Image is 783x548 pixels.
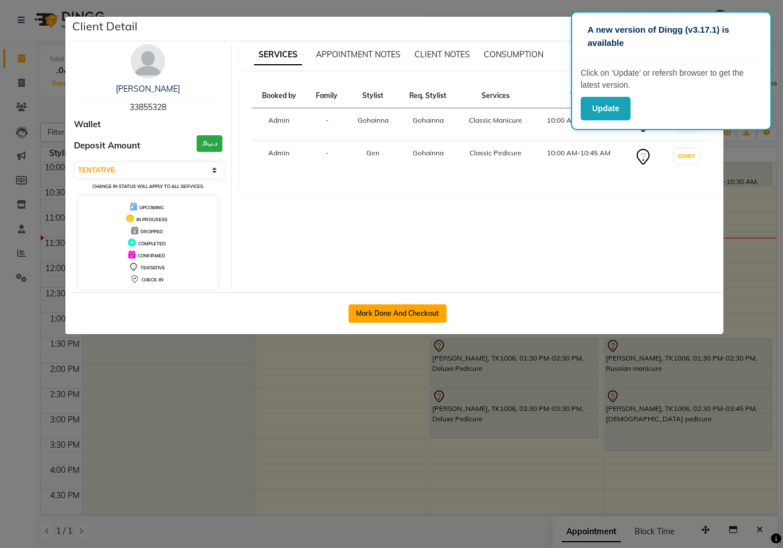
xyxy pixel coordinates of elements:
[534,84,623,108] th: Time
[484,49,543,60] span: CONSUMPTION
[197,135,222,152] h3: .د.ب0
[252,108,307,141] td: Admin
[252,84,307,108] th: Booked by
[307,84,347,108] th: Family
[92,183,204,189] small: Change in status will apply to all services.
[347,84,398,108] th: Stylist
[534,108,623,141] td: 10:00 AM-10:30 AM
[581,97,631,120] button: Update
[675,149,698,163] button: START
[307,141,347,174] td: -
[252,141,307,174] td: Admin
[131,44,165,79] img: avatar
[72,18,138,35] h5: Client Detail
[457,84,534,108] th: Services
[316,49,401,60] span: APPOINTMENT NOTES
[588,24,755,49] p: A new version of Dingg (v3.17.1) is available
[307,108,347,141] td: -
[139,205,164,210] span: UPCOMING
[534,141,623,174] td: 10:00 AM-10:45 AM
[366,148,379,157] span: Gen
[581,67,762,91] p: Click on ‘Update’ or refersh browser to get the latest version.
[349,304,447,323] button: Mark Done And Checkout
[74,118,101,131] span: Wallet
[116,84,180,94] a: [PERSON_NAME]
[138,253,165,259] span: CONFIRMED
[464,115,527,126] div: Classic Manicure
[413,116,444,124] span: Gohainna
[464,148,527,158] div: Classic Pedicure
[142,277,163,283] span: CHECK-IN
[138,241,166,246] span: COMPLETED
[414,49,470,60] span: CLIENT NOTES
[74,139,140,152] span: Deposit Amount
[254,45,302,65] span: SERVICES
[413,148,444,157] span: Gohainna
[358,116,389,124] span: Gohainna
[140,265,165,271] span: TENTATIVE
[130,102,166,112] span: 33855328
[398,84,457,108] th: Req. Stylist
[136,217,167,222] span: IN PROGRESS
[140,229,163,234] span: DROPPED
